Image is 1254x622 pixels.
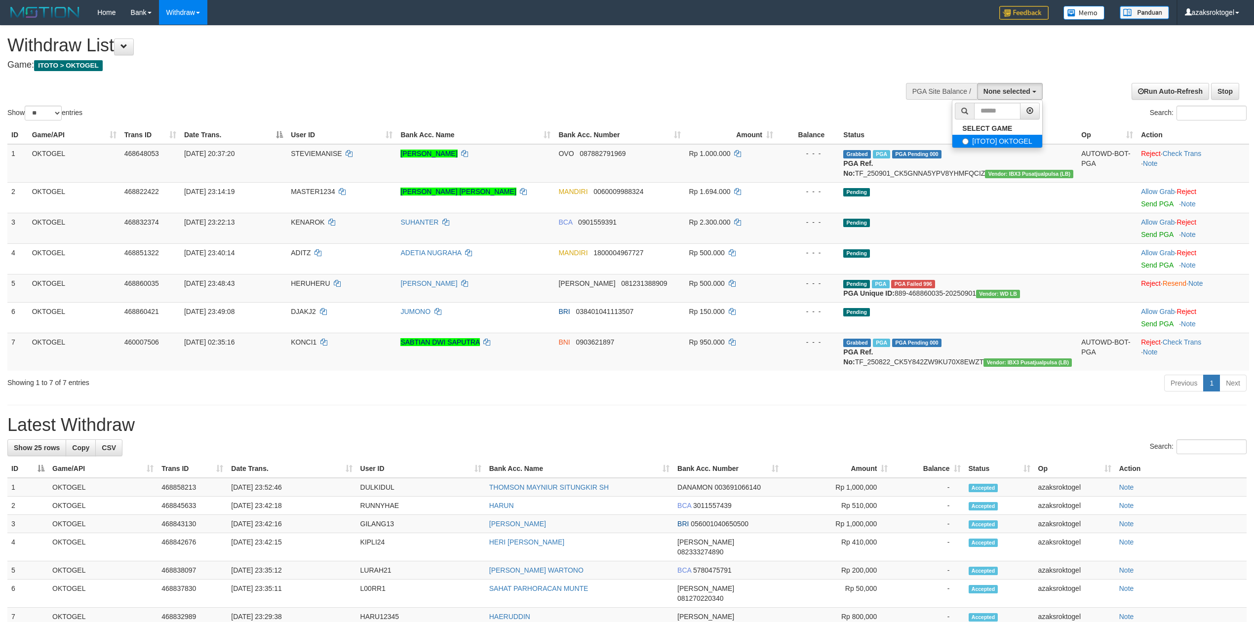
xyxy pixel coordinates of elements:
[843,280,870,288] span: Pending
[1137,126,1249,144] th: Action
[48,533,157,561] td: OKTOGEL
[1137,274,1249,302] td: · ·
[48,515,157,533] td: OKTOGEL
[689,218,730,226] span: Rp 2.300.000
[783,533,892,561] td: Rp 410,000
[28,302,120,333] td: OKTOGEL
[157,460,227,478] th: Trans ID: activate to sort column ascending
[1141,218,1175,226] a: Allow Grab
[227,460,356,478] th: Date Trans.: activate to sort column ascending
[969,484,998,492] span: Accepted
[1132,83,1209,100] a: Run Auto-Refresh
[7,515,48,533] td: 3
[1163,150,1202,157] a: Check Trans
[891,280,935,288] span: PGA Error
[1034,497,1115,515] td: azaksroktogel
[781,187,835,196] div: - - -
[976,290,1020,298] span: Vendor URL: https://dashboard.q2checkout.com/secure
[291,218,324,226] span: KENAROK
[400,338,479,346] a: SABTIAN DWI SAPUTRA
[1077,144,1137,183] td: AUTOWD-BOT-PGA
[677,548,723,556] span: Copy 082333274890 to clipboard
[7,243,28,274] td: 4
[1137,182,1249,213] td: ·
[287,126,396,144] th: User ID: activate to sort column ascending
[124,150,159,157] span: 468648053
[677,483,713,491] span: DANAMON
[227,515,356,533] td: [DATE] 23:42:16
[1177,308,1197,315] a: Reject
[1177,249,1197,257] a: Reject
[783,478,892,497] td: Rp 1,000,000
[7,478,48,497] td: 1
[839,126,1077,144] th: Status
[685,126,777,144] th: Amount: activate to sort column ascending
[291,188,335,195] span: MASTER1234
[157,580,227,608] td: 468837830
[48,460,157,478] th: Game/API: activate to sort column ascending
[892,478,964,497] td: -
[7,497,48,515] td: 2
[1119,566,1134,574] a: Note
[873,339,890,347] span: Marked by azaksroktogel
[184,249,235,257] span: [DATE] 23:40:14
[1119,502,1134,509] a: Note
[124,279,159,287] span: 468860035
[999,6,1049,20] img: Feedback.jpg
[1176,106,1247,120] input: Search:
[689,150,730,157] span: Rp 1.000.000
[7,460,48,478] th: ID: activate to sort column descending
[7,213,28,243] td: 3
[843,249,870,258] span: Pending
[489,502,514,509] a: HARUN
[677,538,734,546] span: [PERSON_NAME]
[28,243,120,274] td: OKTOGEL
[843,308,870,316] span: Pending
[1141,320,1173,328] a: Send PGA
[1141,279,1161,287] a: Reject
[906,83,977,100] div: PGA Site Balance /
[7,5,82,20] img: MOTION_logo.png
[1141,188,1175,195] a: Allow Grab
[400,249,461,257] a: ADETIA NUGRAHA
[952,135,1042,148] label: [ITOTO] OKTOGEL
[892,515,964,533] td: -
[356,460,485,478] th: User ID: activate to sort column ascending
[843,289,895,297] b: PGA Unique ID:
[558,218,572,226] span: BCA
[180,126,287,144] th: Date Trans.: activate to sort column descending
[677,520,689,528] span: BRI
[1181,200,1196,208] a: Note
[28,274,120,302] td: OKTOGEL
[48,580,157,608] td: OKTOGEL
[1141,308,1176,315] span: ·
[95,439,122,456] a: CSV
[576,338,614,346] span: Copy 0903621897 to clipboard
[34,60,103,71] span: ITOTO > OKTOGEL
[227,497,356,515] td: [DATE] 23:42:18
[1203,375,1220,391] a: 1
[839,274,1077,302] td: 889-468860035-20250901
[892,339,941,347] span: PGA Pending
[1211,83,1239,100] a: Stop
[184,308,235,315] span: [DATE] 23:49:08
[1034,515,1115,533] td: azaksroktogel
[356,515,485,533] td: GILANG13
[489,613,530,621] a: HAERUDDIN
[7,439,66,456] a: Show 25 rows
[184,279,235,287] span: [DATE] 23:48:43
[781,217,835,227] div: - - -
[400,218,438,226] a: SUHANTER
[227,478,356,497] td: [DATE] 23:52:46
[157,533,227,561] td: 468842676
[593,249,643,257] span: Copy 1800004967727 to clipboard
[7,182,28,213] td: 2
[1137,243,1249,274] td: ·
[102,444,116,452] span: CSV
[1143,159,1158,167] a: Note
[969,585,998,593] span: Accepted
[400,279,457,287] a: [PERSON_NAME]
[489,520,546,528] a: [PERSON_NAME]
[1141,218,1176,226] span: ·
[843,150,871,158] span: Grabbed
